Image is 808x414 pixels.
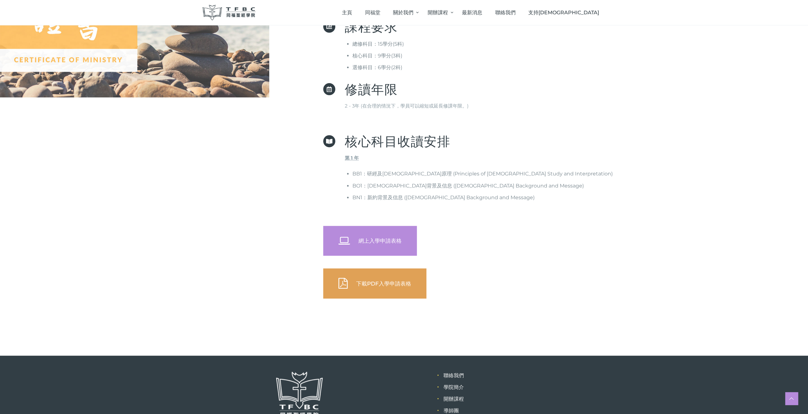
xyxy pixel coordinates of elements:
[489,3,522,22] a: 聯絡我們
[421,3,455,22] a: 開辦課程
[358,238,402,244] span: 網上入學申請表格
[352,63,808,72] li: 選修科目：6學分(2科)
[444,396,464,402] a: 開辦課程
[345,155,359,161] strong: 第 1 年
[323,268,426,299] a: 下載PDF入學申請表格
[345,19,397,35] span: 課程要求
[342,10,352,16] span: 主頁
[358,3,387,22] a: 同福堂
[336,3,359,22] a: 主頁
[528,10,599,16] span: 支持[DEMOGRAPHIC_DATA]
[387,3,421,22] a: 關於我們
[345,134,450,149] span: 核心科目收讀安排
[456,3,489,22] a: 最新消息
[444,372,464,378] a: 聯絡我們
[345,82,397,97] span: 修讀年限
[444,408,459,414] a: 導師團
[352,193,808,202] li: BN1：新約背景及信息 ([DEMOGRAPHIC_DATA] Background and Message)
[522,3,606,22] a: 支持[DEMOGRAPHIC_DATA]
[323,226,417,256] a: 網上入學申請表格
[352,169,808,178] li: BB1：研經及[DEMOGRAPHIC_DATA]原理 (Principles of [DEMOGRAPHIC_DATA] Study and Interpretation)
[495,10,516,16] span: 聯絡我們
[365,10,380,16] span: 同福堂
[393,10,413,16] span: 關於我們
[785,392,798,405] a: Scroll to top
[352,40,808,48] li: 總修科目：15學分(5科)
[356,280,411,287] span: 下載PDF入學申請表格
[352,181,808,190] li: BO1：[DEMOGRAPHIC_DATA]背景及信息 ([DEMOGRAPHIC_DATA] Background and Message)
[352,51,808,60] li: 核心科目：9學分(3科)
[428,10,448,16] span: 開辦課程
[462,10,482,16] span: 最新消息
[345,102,808,110] p: 2 - 3年 (在合理的情況下，學員可以縮短或延長修課年限。)
[444,384,464,390] a: 學院簡介
[203,5,256,20] img: 同福聖經學院 TFBC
